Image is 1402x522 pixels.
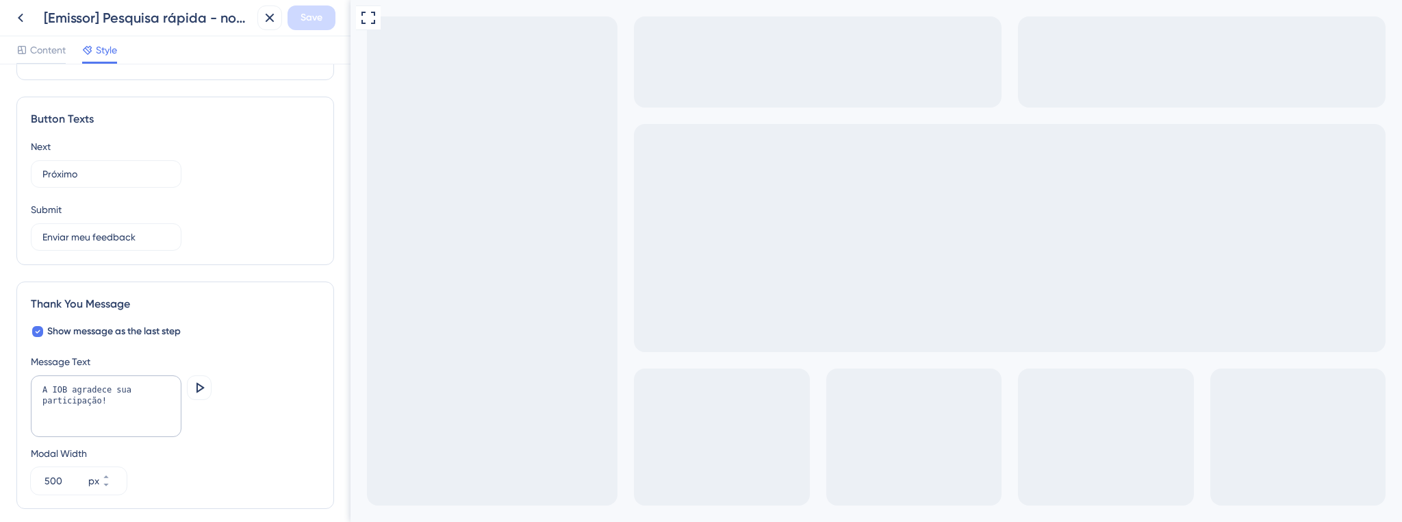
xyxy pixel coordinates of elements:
[102,481,127,495] button: px
[44,473,86,489] input: px
[30,42,66,58] span: Content
[31,201,320,218] div: Submit
[42,166,170,182] input: Type the value
[31,445,127,462] div: Modal Width
[301,10,322,26] span: Save
[88,473,99,489] div: px
[31,111,320,127] div: Button Texts
[31,375,181,437] textarea: A IOB agradece sua participação!
[42,229,170,245] input: Type the value
[96,42,117,58] span: Style
[31,353,320,370] div: Message Text
[31,138,320,155] div: Next
[288,5,335,30] button: Save
[44,8,252,27] div: [Emissor] Pesquisa rápida - nova homepage e diagnóstico
[47,323,181,340] span: Show message as the last step
[102,467,127,481] button: px
[31,296,320,312] div: Thank You Message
